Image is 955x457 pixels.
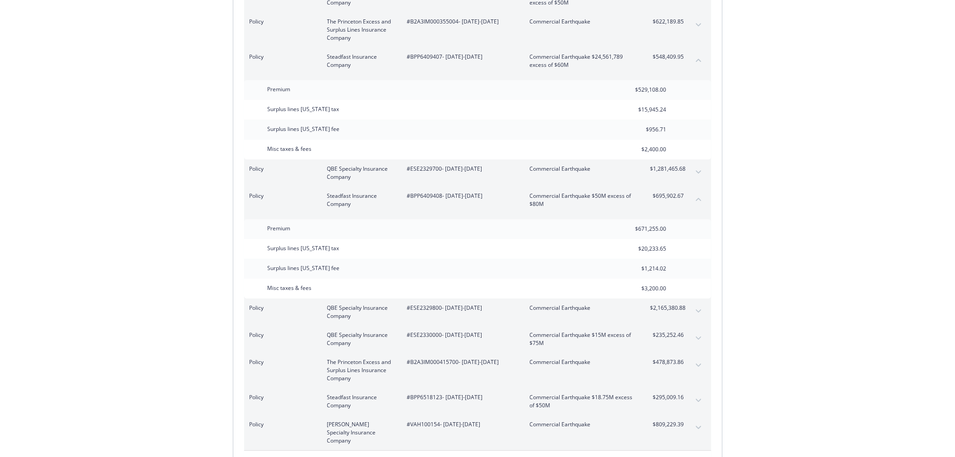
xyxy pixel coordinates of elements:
[530,304,636,312] span: Commercial Earthquake
[327,420,393,445] span: [PERSON_NAME] Specialty Insurance Company
[650,304,684,312] span: $2,165,380.88
[650,420,684,429] span: $809,229.39
[268,264,340,272] span: Surplus lines [US_STATE] fee
[530,420,636,429] span: Commercial Earthquake
[268,284,312,292] span: Misc taxes & fees
[650,358,684,366] span: $478,873.86
[327,358,393,382] span: The Princeton Excess and Surplus Lines Insurance Company
[691,192,706,206] button: collapse content
[327,53,393,69] span: Steadfast Insurance Company
[613,262,672,275] input: 0.00
[650,192,684,200] span: $695,902.67
[650,331,684,339] span: $235,252.46
[250,165,313,173] span: Policy
[407,358,515,366] span: #B2A3IM000415700 - [DATE]-[DATE]
[613,242,672,256] input: 0.00
[530,192,636,208] span: Commercial Earthquake $50M excess of $80M
[244,47,711,75] div: PolicySteadfast Insurance Company#BPP6409407- [DATE]-[DATE]Commercial Earthquake $24,561,789 exce...
[530,358,636,366] span: Commercial Earthquake
[327,304,393,320] span: QBE Specialty Insurance Company
[244,415,711,450] div: Policy[PERSON_NAME] Specialty Insurance Company#VAH100154- [DATE]-[DATE]Commercial Earthquake$809...
[691,358,706,373] button: expand content
[650,393,684,401] span: $295,009.16
[691,393,706,408] button: expand content
[268,145,312,153] span: Misc taxes & fees
[530,331,636,347] span: Commercial Earthquake $15M excess of $75M
[250,18,313,26] span: Policy
[613,123,672,136] input: 0.00
[691,420,706,435] button: expand content
[250,358,313,366] span: Policy
[268,224,291,232] span: Premium
[530,165,636,173] span: Commercial Earthquake
[250,393,313,401] span: Policy
[250,420,313,429] span: Policy
[407,420,515,429] span: #VAH100154 - [DATE]-[DATE]
[407,331,515,339] span: #ESE2330000 - [DATE]-[DATE]
[650,165,684,173] span: $1,281,465.68
[613,143,672,156] input: 0.00
[244,159,711,187] div: PolicyQBE Specialty Insurance Company#ESE2329700- [DATE]-[DATE]Commercial Earthquake$1,281,465.68...
[327,393,393,410] span: Steadfast Insurance Company
[250,53,313,61] span: Policy
[327,18,393,42] span: The Princeton Excess and Surplus Lines Insurance Company
[250,304,313,312] span: Policy
[327,331,393,347] span: QBE Specialty Insurance Company
[268,85,291,93] span: Premium
[650,18,684,26] span: $622,189.85
[407,304,515,312] span: #ESE2329800 - [DATE]-[DATE]
[407,393,515,401] span: #BPP6518123 - [DATE]-[DATE]
[244,298,711,326] div: PolicyQBE Specialty Insurance Company#ESE2329800- [DATE]-[DATE]Commercial Earthquake$2,165,380.88...
[691,53,706,67] button: collapse content
[327,192,393,208] span: Steadfast Insurance Company
[691,304,706,318] button: expand content
[244,353,711,388] div: PolicyThe Princeton Excess and Surplus Lines Insurance Company#B2A3IM000415700- [DATE]-[DATE]Comm...
[613,282,672,295] input: 0.00
[691,18,706,32] button: expand content
[407,18,515,26] span: #B2A3IM000355004 - [DATE]-[DATE]
[691,165,706,179] button: expand content
[650,53,684,61] span: $548,409.95
[244,12,711,47] div: PolicyThe Princeton Excess and Surplus Lines Insurance Company#B2A3IM000355004- [DATE]-[DATE]Comm...
[268,125,340,133] span: Surplus lines [US_STATE] fee
[613,222,672,236] input: 0.00
[268,244,339,252] span: Surplus lines [US_STATE] tax
[268,105,339,113] span: Surplus lines [US_STATE] tax
[407,192,515,200] span: #BPP6409408 - [DATE]-[DATE]
[530,393,636,410] span: Commercial Earthquake $18.75M excess of $50M
[530,18,636,26] span: Commercial Earthquake
[407,165,515,173] span: #ESE2329700 - [DATE]-[DATE]
[613,103,672,117] input: 0.00
[244,388,711,415] div: PolicySteadfast Insurance Company#BPP6518123- [DATE]-[DATE]Commercial Earthquake $18.75M excess o...
[691,331,706,345] button: expand content
[250,192,313,200] span: Policy
[530,53,636,69] span: Commercial Earthquake $24,561,789 excess of $60M
[244,326,711,353] div: PolicyQBE Specialty Insurance Company#ESE2330000- [DATE]-[DATE]Commercial Earthquake $15M excess ...
[327,165,393,181] span: QBE Specialty Insurance Company
[613,83,672,97] input: 0.00
[407,53,515,61] span: #BPP6409407 - [DATE]-[DATE]
[244,187,711,214] div: PolicySteadfast Insurance Company#BPP6409408- [DATE]-[DATE]Commercial Earthquake $50M excess of $...
[250,331,313,339] span: Policy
